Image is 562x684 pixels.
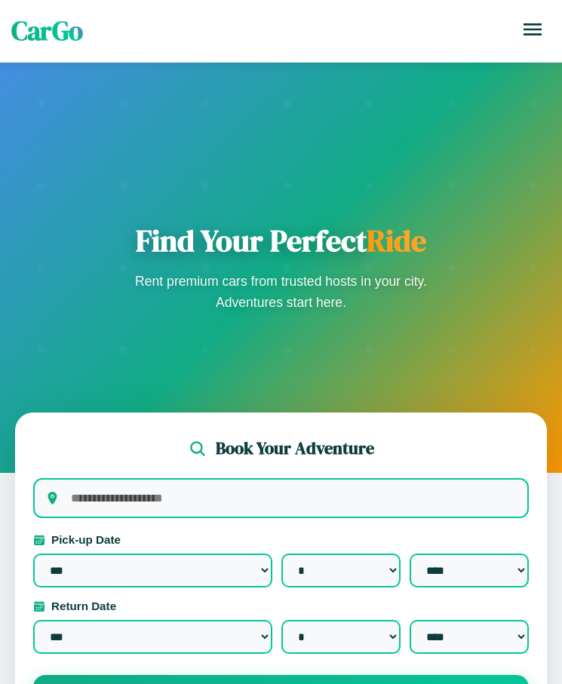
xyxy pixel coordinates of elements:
h2: Book Your Adventure [216,437,374,460]
span: CarGo [11,13,83,49]
label: Pick-up Date [33,533,529,546]
h1: Find Your Perfect [131,222,432,259]
label: Return Date [33,600,529,612]
span: Ride [367,220,426,261]
p: Rent premium cars from trusted hosts in your city. Adventures start here. [131,271,432,313]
